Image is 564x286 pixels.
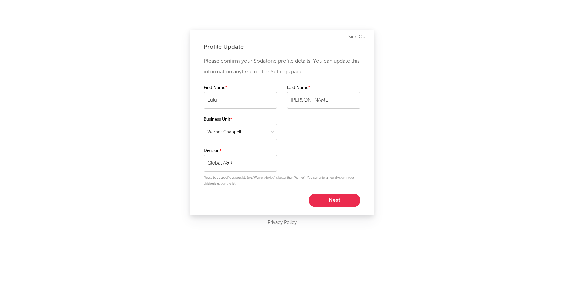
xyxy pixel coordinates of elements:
[204,84,277,92] label: First Name
[204,116,277,124] label: Business Unit
[204,147,277,155] label: Division
[204,155,277,172] input: Your division
[204,56,360,77] p: Please confirm your Sodatone profile details. You can update this information anytime on the Sett...
[287,84,360,92] label: Last Name
[204,43,360,51] div: Profile Update
[204,92,277,109] input: Your first name
[268,219,297,227] a: Privacy Policy
[309,194,360,207] button: Next
[204,175,360,187] p: Please be as specific as possible (e.g. 'Warner Mexico' is better than 'Warner'). You can enter a...
[287,92,360,109] input: Your last name
[348,33,367,41] a: Sign Out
